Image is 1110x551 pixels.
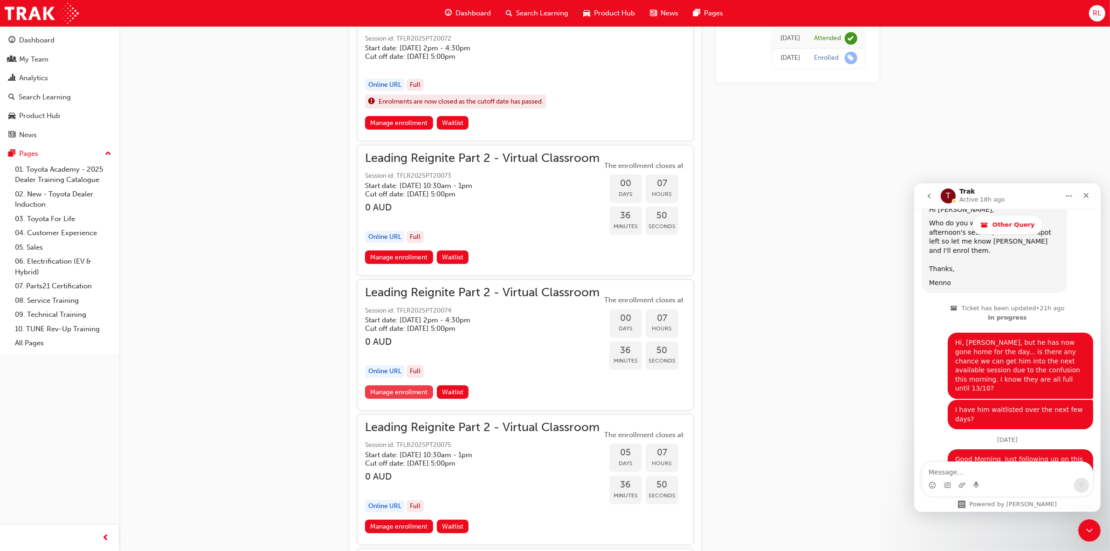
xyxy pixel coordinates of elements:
[103,532,110,544] span: prev-icon
[365,287,686,402] button: Leading Reignite Part 2 - Virtual ClassroomSession id: TFLR2025PT20074Start date: [DATE] 2pm - 4:...
[19,73,48,84] div: Analytics
[365,34,600,44] span: Session id: TFLR2025PT20072
[8,93,15,102] span: search-icon
[365,171,600,181] span: Session id: TFLR2025PT20073
[609,221,642,232] span: Minutes
[646,356,678,366] span: Seconds
[5,3,79,24] img: Trak
[19,148,38,159] div: Pages
[365,15,686,133] button: Leading Reignite Part 2 - Virtual ClassroomSession id: TFLR2025PT20072Start date: [DATE] 2pm - 4:...
[516,8,568,19] span: Search Learning
[11,187,115,212] a: 02. New - Toyota Dealer Induction
[365,251,433,264] a: Manage enrollment
[365,324,585,333] h5: Cut off date: [DATE] 5:00pm
[650,7,657,19] span: news-icon
[646,221,678,232] span: Seconds
[34,266,179,341] div: Good Morning, Just following up on this conversation from [DATE]. We have just discovered that th...
[8,74,15,83] span: chart-icon
[1078,519,1101,542] iframe: Intercom live chat
[642,4,686,23] a: news-iconNews
[407,500,424,513] div: Full
[14,298,22,306] button: Emoji picker
[442,253,463,261] span: Waitlist
[4,89,115,106] a: Search Learning
[609,178,642,189] span: 00
[1093,8,1101,19] span: RL
[8,36,15,45] span: guage-icon
[365,153,600,164] span: Leading Reignite Part 2 - Virtual Classroom
[583,7,590,19] span: car-icon
[445,7,452,19] span: guage-icon
[19,111,60,121] div: Product Hub
[365,287,600,298] span: Leading Reignite Part 2 - Virtual Classroom
[594,8,635,19] span: Product Hub
[646,447,678,458] span: 07
[11,226,115,240] a: 04. Customer Experience
[646,323,678,334] span: Hours
[609,189,642,200] span: Days
[365,422,686,537] button: Leading Reignite Part 2 - Virtual ClassroomSession id: TFLR2025PT20075Start date: [DATE] 10:30am ...
[365,231,405,244] div: Online URL
[4,145,115,162] button: Pages
[442,523,463,530] span: Waitlist
[365,116,433,130] a: Manage enrollment
[437,520,469,533] button: Waitlist
[365,451,585,459] h5: Start date: [DATE] 10:30am - 1pm
[365,500,405,513] div: Online URL
[693,7,700,19] span: pages-icon
[437,385,469,399] button: Waitlist
[4,51,115,68] a: My Team
[4,32,115,49] a: Dashboard
[407,231,424,244] div: Full
[609,356,642,366] span: Minutes
[11,240,115,255] a: 05. Sales
[506,7,512,19] span: search-icon
[365,316,585,324] h5: Start date: [DATE] 2pm - 4:30pm
[646,313,678,324] span: 07
[41,272,172,335] div: Good Morning, Just following up on this conversation from [DATE]. We have just discovered that th...
[646,210,678,221] span: 50
[11,254,115,279] a: 06. Electrification (EV & Hybrid)
[407,365,424,378] div: Full
[365,153,686,268] button: Leading Reignite Part 2 - Virtual ClassroomSession id: TFLR2025PT20073Start date: [DATE] 10:30am ...
[407,79,424,91] div: Full
[365,306,600,316] span: Session id: TFLR2025PT20074
[686,4,731,23] a: pages-iconPages
[365,365,405,378] div: Online URL
[59,298,67,306] button: Start recording
[368,96,375,108] span: exclaim-icon
[609,490,642,501] span: Minutes
[11,336,115,350] a: All Pages
[8,131,15,139] span: news-icon
[379,97,543,107] span: Enrolments are now closed as the cutoff date has passed.
[646,189,678,200] span: Hours
[609,323,642,334] span: Days
[437,116,469,130] button: Waitlist
[365,44,585,52] h5: Start date: [DATE] 2pm - 4:30pm
[845,52,857,64] span: learningRecordVerb_ENROLL-icon
[365,385,433,399] a: Manage enrollment
[8,56,15,64] span: people-icon
[19,35,55,46] div: Dashboard
[11,307,115,322] a: 09. Technical Training
[602,295,686,306] span: The enrollment closes at
[602,430,686,440] span: The enrollment closes at
[160,294,175,309] button: Send a message…
[4,30,115,145] button: DashboardMy TeamAnalyticsSearch LearningProduct HubNews
[609,447,642,458] span: 05
[609,345,642,356] span: 36
[845,32,857,45] span: learningRecordVerb_ATTEND-icon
